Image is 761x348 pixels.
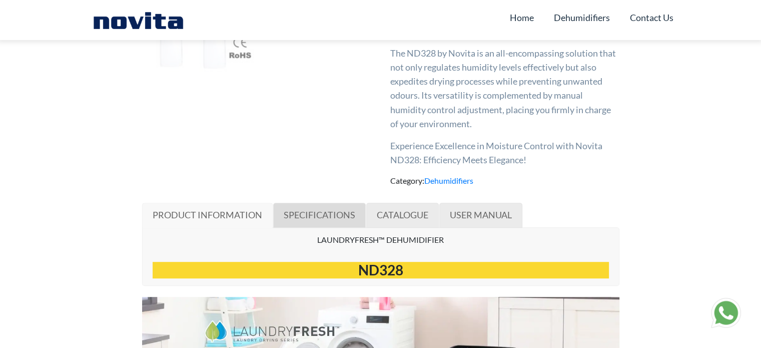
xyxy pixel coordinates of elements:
[142,203,273,228] a: PRODUCT INFORMATION
[390,46,619,130] p: The ND328 by Novita is an all-encompassing solution that not only regulates humidity levels effec...
[554,8,610,27] a: Dehumidifiers
[450,209,512,220] span: USER MANUAL
[273,203,366,228] a: SPECIFICATIONS
[390,176,473,185] span: Category:
[284,209,355,220] span: SPECIFICATIONS
[630,8,673,27] a: Contact Us
[199,17,256,74] img: ND328-2-100x100.jpg
[88,10,189,30] img: Novita
[153,209,262,220] span: PRODUCT INFORMATION
[142,17,199,74] img: ND328-1-100x100.jpg
[358,261,403,278] strong: ND328
[510,8,534,27] a: Home
[439,203,522,228] a: USER MANUAL
[377,209,428,220] span: CATALOGUE
[366,203,439,228] a: CATALOGUE
[390,139,619,167] p: Experience Excellence in Moisture Control with Novita ND328: Efficiency Meets Elegance!
[317,235,444,244] span: LAUNDRYFRESH™ DEHUMIDIFIER
[424,176,473,185] a: Dehumidifiers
